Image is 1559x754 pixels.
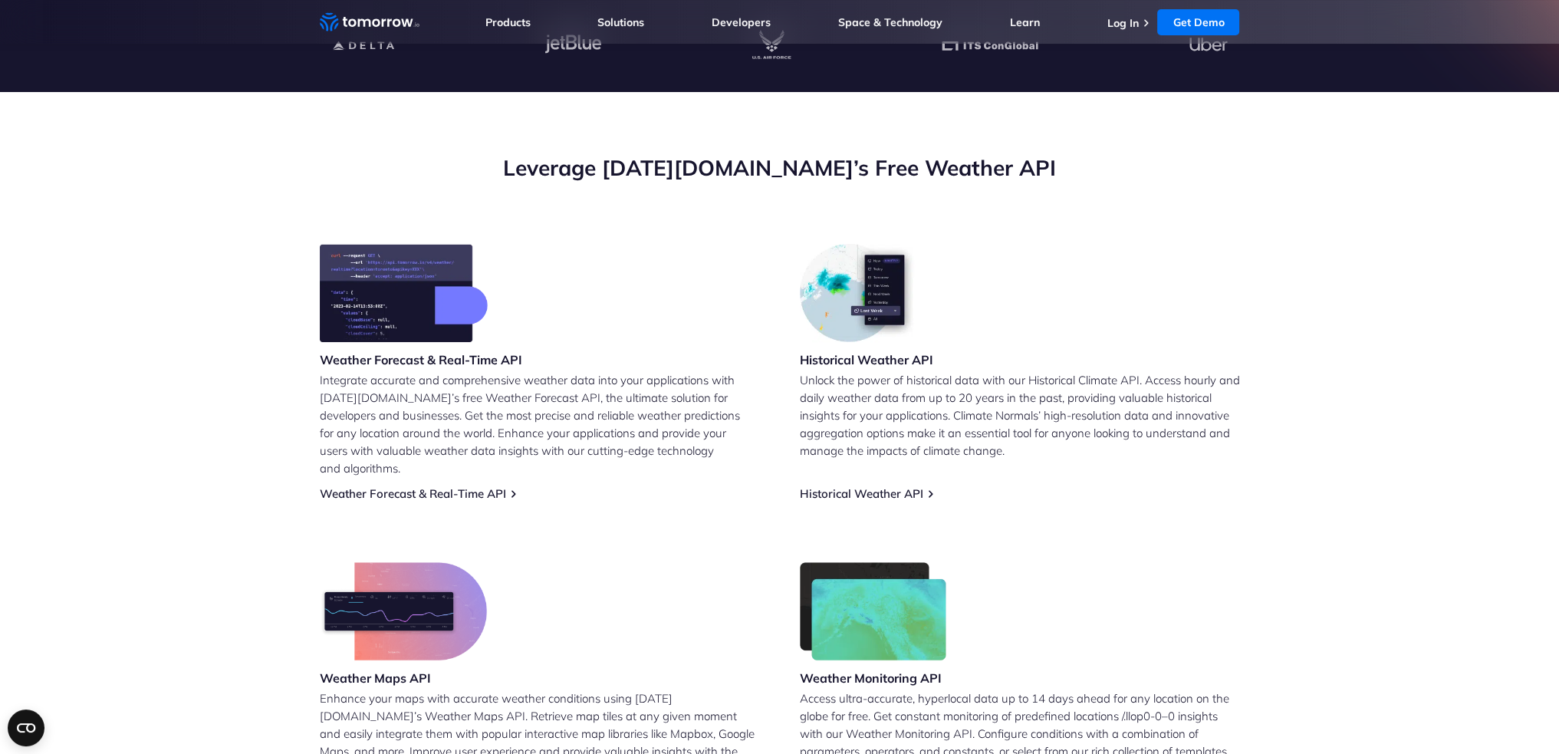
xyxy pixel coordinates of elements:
p: Unlock the power of historical data with our Historical Climate API. Access hourly and daily weat... [800,371,1240,459]
a: Log In [1107,16,1138,30]
a: Home link [320,11,419,34]
a: Weather Forecast & Real-Time API [320,486,506,501]
h3: Historical Weather API [800,351,933,368]
h3: Weather Forecast & Real-Time API [320,351,522,368]
a: Space & Technology [838,15,942,29]
a: Get Demo [1157,9,1239,35]
p: Integrate accurate and comprehensive weather data into your applications with [DATE][DOMAIN_NAME]... [320,371,760,477]
h3: Weather Monitoring API [800,670,947,687]
button: Open CMP widget [8,710,44,746]
a: Products [485,15,531,29]
a: Historical Weather API [800,486,923,501]
h3: Weather Maps API [320,670,487,687]
a: Learn [1010,15,1040,29]
a: Solutions [597,15,644,29]
a: Developers [712,15,771,29]
h2: Leverage [DATE][DOMAIN_NAME]’s Free Weather API [320,153,1240,183]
